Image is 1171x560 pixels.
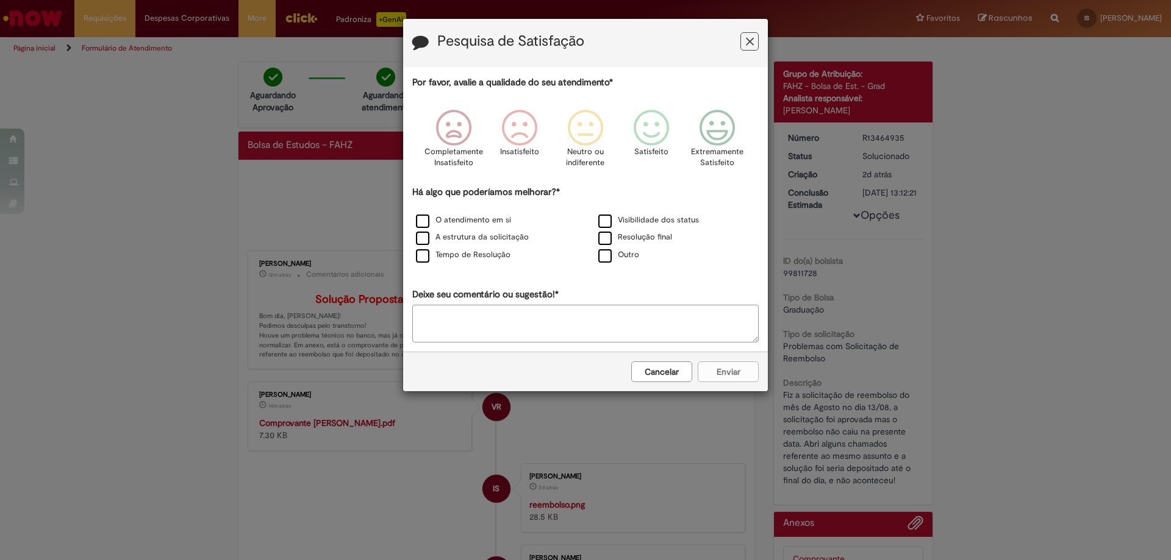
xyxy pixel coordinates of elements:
label: Visibilidade dos status [598,214,699,226]
label: Pesquisa de Satisfação [437,34,584,49]
p: Neutro ou indiferente [564,146,607,169]
div: Neutro ou indiferente [554,101,617,184]
p: Extremamente Satisfeito [691,146,743,169]
div: Satisfeito [620,101,682,184]
label: O atendimento em si [416,214,511,226]
div: Extremamente Satisfeito [686,101,748,184]
div: Há algo que poderíamos melhorar?* [412,186,759,264]
div: Completamente Insatisfeito [422,101,484,184]
label: Outro [598,249,639,261]
p: Satisfeito [634,146,668,158]
label: Tempo de Resolução [416,249,510,261]
div: Insatisfeito [489,101,551,184]
p: Insatisfeito [500,146,539,158]
label: Resolução final [598,232,672,243]
label: Deixe seu comentário ou sugestão!* [412,288,559,301]
p: Completamente Insatisfeito [424,146,483,169]
label: Por favor, avalie a qualidade do seu atendimento* [412,76,613,89]
button: Cancelar [631,361,692,382]
label: A estrutura da solicitação [416,232,529,243]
